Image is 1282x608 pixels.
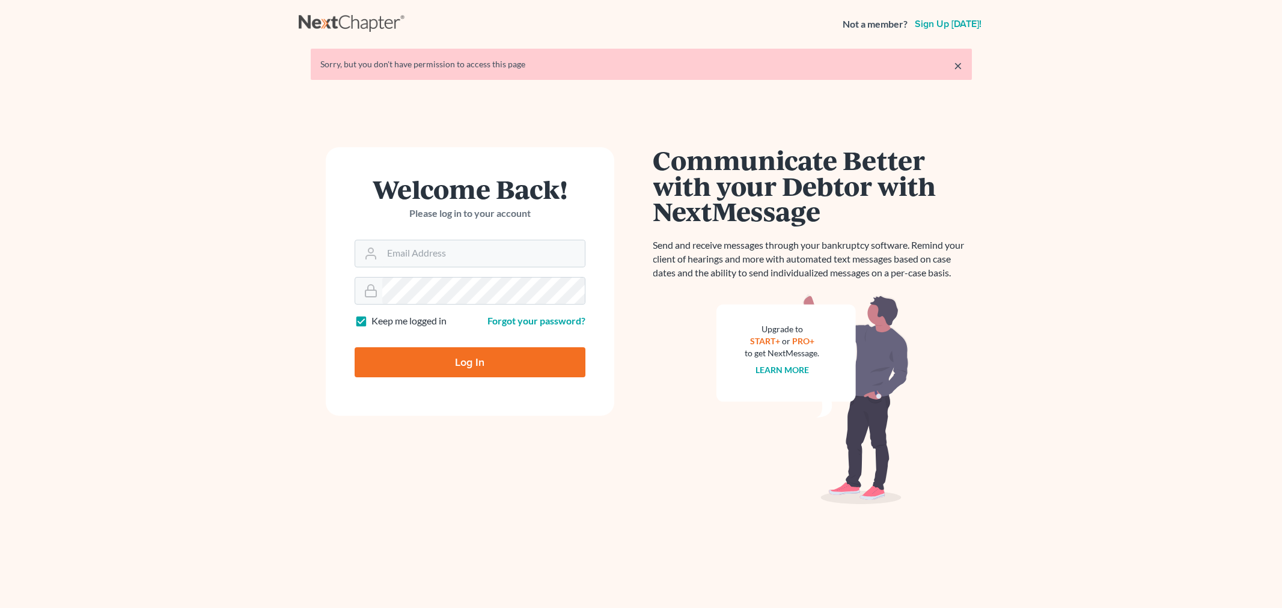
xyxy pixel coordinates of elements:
input: Log In [355,347,585,377]
input: Email Address [382,240,585,267]
a: START+ [750,336,780,346]
img: nextmessage_bg-59042aed3d76b12b5cd301f8e5b87938c9018125f34e5fa2b7a6b67550977c72.svg [716,294,909,505]
a: PRO+ [792,336,814,346]
div: Sorry, but you don't have permission to access this page [320,58,962,70]
a: Forgot your password? [487,315,585,326]
p: Send and receive messages through your bankruptcy software. Remind your client of hearings and mo... [653,239,972,280]
label: Keep me logged in [371,314,447,328]
a: Learn more [755,365,809,375]
a: × [954,58,962,73]
div: to get NextMessage. [745,347,820,359]
h1: Welcome Back! [355,176,585,202]
h1: Communicate Better with your Debtor with NextMessage [653,147,972,224]
p: Please log in to your account [355,207,585,220]
a: Sign up [DATE]! [912,19,984,29]
span: or [782,336,790,346]
strong: Not a member? [843,17,908,31]
div: Upgrade to [745,323,820,335]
